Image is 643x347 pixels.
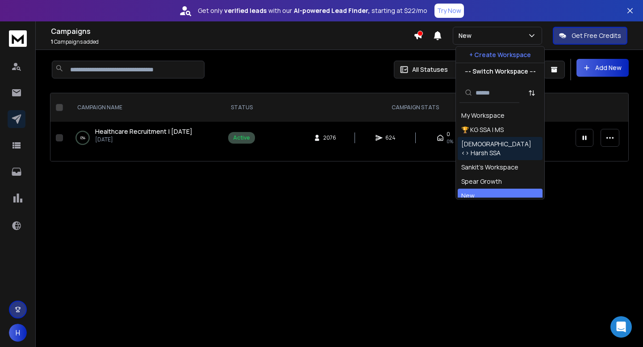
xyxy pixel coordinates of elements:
th: STATUS [223,93,260,122]
th: CAMPAIGN NAME [67,93,223,122]
button: H [9,324,27,342]
span: 0 [447,131,450,138]
span: 1 [51,38,53,45]
div: New [461,191,475,200]
div: Active [233,134,250,141]
span: 624 [385,134,396,141]
button: Add New [576,59,629,77]
p: 0 % [80,133,85,142]
div: Sankit's Workspace [461,163,518,172]
div: Spear Growth [461,177,502,186]
p: + Create Workspace [469,50,531,59]
th: CAMPAIGN STATS [260,93,570,122]
button: + Create Workspace [456,47,544,63]
p: New [459,31,475,40]
span: 2076 [323,134,336,141]
p: All Statuses [412,65,448,74]
button: Try Now [434,4,464,18]
p: [DATE] [95,136,192,143]
button: Sort by Sort A-Z [523,84,541,102]
img: logo [9,30,27,47]
p: Get Free Credits [572,31,621,40]
td: 0%Healthcare Recruitment | [DATE][DATE] [67,122,223,154]
p: Campaigns added [51,38,413,45]
p: Get only with our starting at $22/mo [198,6,427,15]
h1: Campaigns [51,26,413,37]
p: --- Switch Workspace --- [465,67,536,76]
a: Healthcare Recruitment | [DATE] [95,127,192,136]
div: My Workspace [461,111,505,120]
div: [DEMOGRAPHIC_DATA] <> Harsh SSA [461,140,539,157]
strong: AI-powered Lead Finder, [294,6,370,15]
p: Try Now [437,6,461,15]
div: Open Intercom Messenger [610,316,632,338]
strong: verified leads [224,6,267,15]
span: 0% [447,138,453,145]
div: 🏆 KG SSA | MS [461,125,504,134]
button: Get Free Credits [553,27,627,45]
